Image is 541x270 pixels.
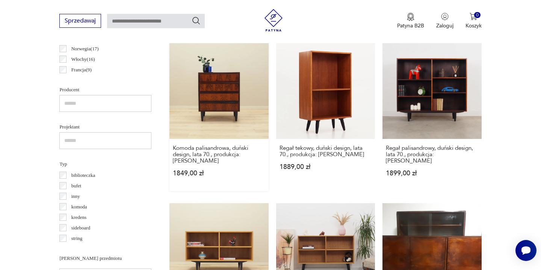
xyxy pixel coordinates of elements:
a: Komoda palisandrowa, duński design, lata 70., produkcja: Omann JunKomoda palisandrowa, duński des... [169,40,268,191]
h3: Regał palisandrowy, duński design, lata 70., produkcja: [PERSON_NAME] [386,145,478,164]
p: Producent [59,86,151,94]
a: Sprzedawaj [59,19,101,24]
a: Regał tekowy, duński design, lata 70., produkcja: DaniaRegał tekowy, duński design, lata 70., pro... [276,40,375,191]
p: 1849,00 zł [173,170,265,176]
p: string [71,234,83,243]
p: inny [71,192,80,201]
p: Zaloguj [436,22,453,29]
p: kredens [71,213,86,222]
img: Ikona koszyka [470,13,477,20]
button: Zaloguj [436,13,453,29]
p: biblioteczka [71,171,95,179]
button: Sprzedawaj [59,14,101,28]
p: [PERSON_NAME] przedmiotu [59,254,151,262]
p: komoda [71,203,87,211]
a: Ikona medaluPatyna B2B [397,13,424,29]
h3: Regał tekowy, duński design, lata 70., produkcja: [PERSON_NAME] [280,145,372,158]
p: bufet [71,182,82,190]
p: Włochy ( 16 ) [71,55,95,63]
p: witryna [71,245,86,253]
div: 0 [474,12,481,18]
button: 0Koszyk [465,13,482,29]
p: Czechosłowacja ( 6 ) [71,76,109,84]
p: 1899,00 zł [386,170,478,176]
img: Patyna - sklep z meblami i dekoracjami vintage [262,9,285,32]
a: Regał palisandrowy, duński design, lata 70., produkcja: DaniaRegał palisandrowy, duński design, l... [382,40,481,191]
h3: Komoda palisandrowa, duński design, lata 70., produkcja: [PERSON_NAME] [173,145,265,164]
p: Koszyk [465,22,482,29]
p: Projektant [59,123,151,131]
p: Typ [59,160,151,168]
iframe: Smartsupp widget button [515,240,536,261]
p: Patyna B2B [397,22,424,29]
p: Norwegia ( 17 ) [71,45,99,53]
button: Szukaj [192,16,201,25]
p: sideboard [71,224,91,232]
img: Ikona medalu [407,13,414,21]
p: Francja ( 9 ) [71,66,92,74]
p: 1889,00 zł [280,164,372,170]
img: Ikonka użytkownika [441,13,449,20]
button: Patyna B2B [397,13,424,29]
